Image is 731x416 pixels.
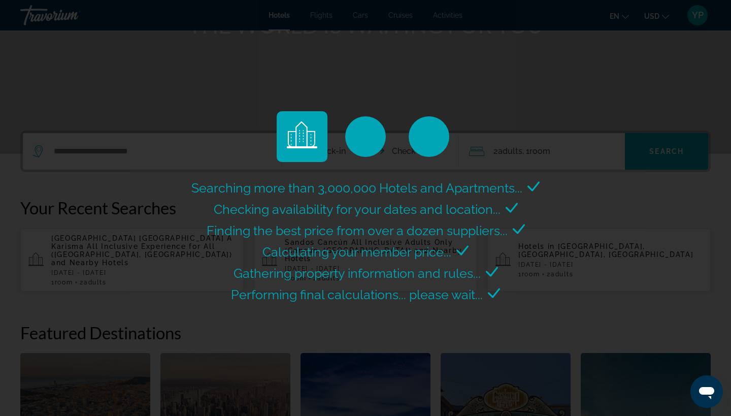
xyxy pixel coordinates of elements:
[234,266,481,281] span: Gathering property information and rules...
[207,223,508,238] span: Finding the best price from over a dozen suppliers...
[214,202,501,217] span: Checking availability for your dates and location...
[191,180,522,196] span: Searching more than 3,000,000 Hotels and Apartments...
[262,244,451,260] span: Calculating your member price...
[690,375,723,408] iframe: Botón para iniciar la ventana de mensajería
[231,287,483,302] span: Performing final calculations... please wait...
